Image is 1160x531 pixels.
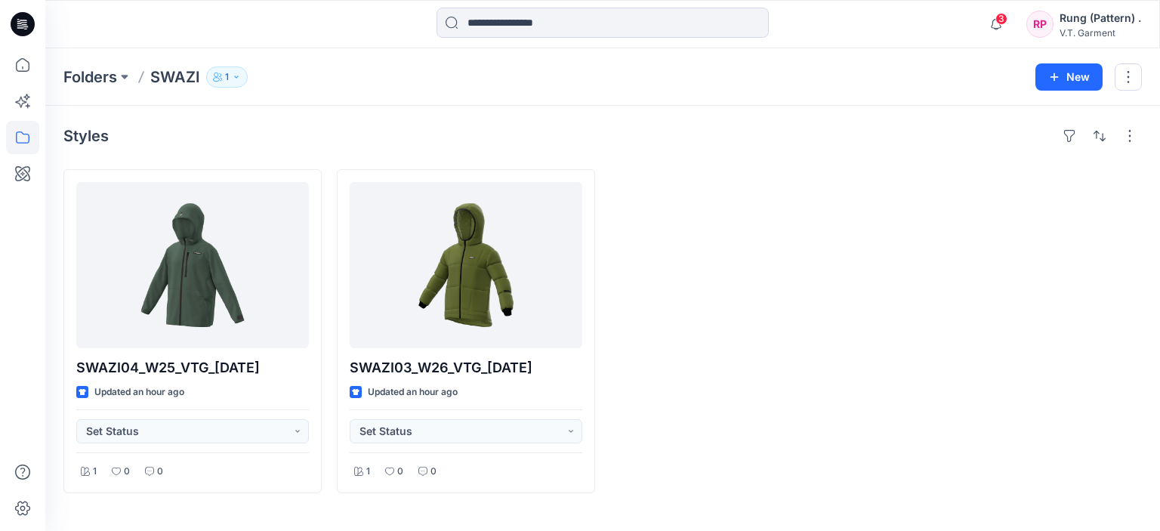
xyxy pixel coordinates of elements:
[76,182,309,348] a: SWAZI04_W25_VTG_02.10.2025
[430,464,437,480] p: 0
[63,127,109,145] h4: Styles
[1026,11,1054,38] div: RP
[206,66,248,88] button: 1
[368,384,458,400] p: Updated an hour ago
[157,464,163,480] p: 0
[1060,9,1141,27] div: Rung (Pattern) .
[397,464,403,480] p: 0
[350,357,582,378] p: SWAZI03_W26_VTG_[DATE]
[995,13,1007,25] span: 3
[63,66,117,88] a: Folders
[76,357,309,378] p: SWAZI04_W25_VTG_[DATE]
[124,464,130,480] p: 0
[94,384,184,400] p: Updated an hour ago
[150,66,200,88] p: SWAZI
[1060,27,1141,39] div: V.T. Garment
[350,182,582,348] a: SWAZI03_W26_VTG_02.10.2025
[93,464,97,480] p: 1
[1035,63,1103,91] button: New
[225,69,229,85] p: 1
[366,464,370,480] p: 1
